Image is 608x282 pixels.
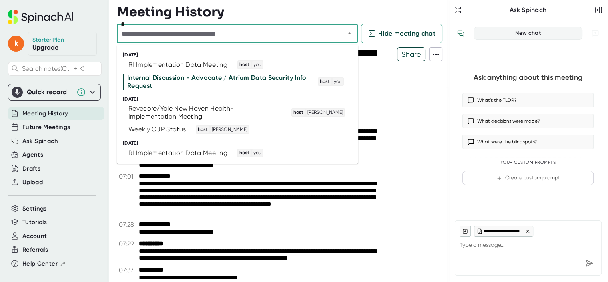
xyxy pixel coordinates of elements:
div: Ask anything about this meeting [474,73,582,82]
button: Settings [22,204,47,213]
button: Referrals [22,245,48,254]
button: Close [344,28,355,39]
span: Search notes (Ctrl + K) [22,65,99,72]
button: Upload [22,178,43,187]
div: [DATE] [123,140,358,146]
button: Drafts [22,164,40,173]
span: host [238,149,251,157]
button: Close conversation sidebar [593,4,604,16]
button: Expand to Ask Spinach page [452,4,463,16]
div: Your Custom Prompts [462,160,594,165]
button: Future Meetings [22,123,70,132]
span: 07:37 [119,266,137,274]
div: RI Implementation Data Meeting [128,61,227,69]
button: View conversation history [453,25,469,41]
span: 07:01 [119,173,137,180]
span: host [197,126,209,133]
button: Share [397,47,425,61]
span: [PERSON_NAME] [306,109,344,116]
button: What decisions were made? [462,114,594,128]
button: Tutorials [22,218,47,227]
div: Quick record [12,84,97,100]
button: Ask Spinach [22,137,58,146]
button: Hide meeting chat [361,24,442,43]
span: you [333,78,343,85]
button: Agents [22,150,43,159]
span: 07:28 [119,221,137,228]
a: Upgrade [32,44,58,51]
div: Weekly CUP Status [128,125,186,133]
button: Create custom prompt [462,171,594,185]
div: Revecore/Yale New Haven Health- Implementation Meeting [128,105,281,121]
div: [DATE] [123,164,358,170]
div: Ask Spinach [463,6,593,14]
span: [PERSON_NAME] [211,126,249,133]
div: [DATE] [123,52,358,58]
div: New chat [479,30,577,37]
span: Help Center [22,259,58,268]
div: Quick record [27,88,72,96]
button: Account [22,232,47,241]
div: [DATE] [123,96,358,102]
button: What were the blindspots? [462,135,594,149]
h3: Meeting History [117,4,224,20]
span: k [8,36,24,52]
span: Hide meeting chat [378,29,435,38]
div: RI Implementation Data Meeting [128,149,227,157]
div: Starter Plan [32,36,64,44]
button: Help Center [22,259,66,268]
span: 07:29 [119,240,137,248]
span: host [238,61,251,68]
button: What’s the TLDR? [462,93,594,107]
span: Share [397,47,425,61]
button: Meeting History [22,109,68,118]
span: you [252,61,263,68]
div: Internal Discussion - Advocate / Atrium Data Security Info Request [127,74,308,90]
div: Send message [582,256,596,270]
span: you [252,149,263,157]
span: host [292,109,305,116]
span: host [319,78,331,85]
